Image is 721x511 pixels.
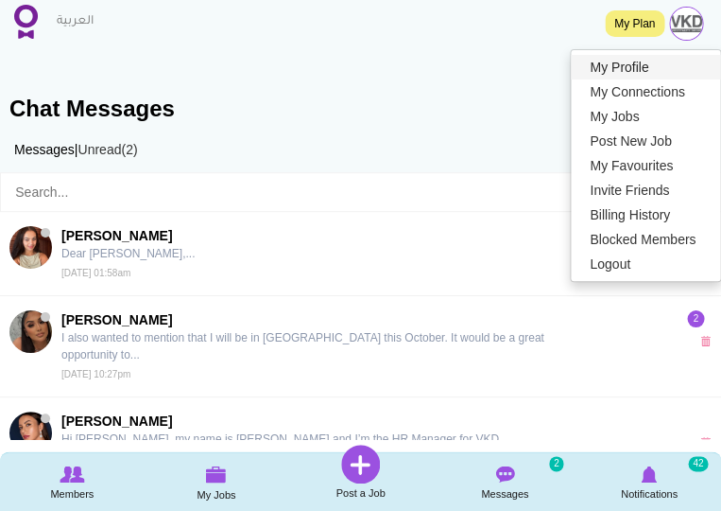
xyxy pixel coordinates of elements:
[481,485,528,503] span: Messages
[341,445,380,484] img: Post a Job
[571,129,720,153] a: Post New Job
[61,369,130,379] small: [DATE] 10:27pm
[206,466,227,483] img: My Jobs
[9,310,52,353] img: Lara Fonseca Petito
[60,466,84,483] img: Browse Members
[495,466,514,483] img: Messages
[61,412,553,431] span: [PERSON_NAME]
[61,268,130,278] small: [DATE] 01:58am
[571,252,720,276] a: Logout
[77,142,137,157] a: Unread(2)
[61,431,553,465] p: Hi [PERSON_NAME], my name is [PERSON_NAME] and I’m the HR Manager for VKD Hospitality in [GEOGRAP...
[571,203,720,227] a: Billing History
[621,485,678,503] span: Notifications
[61,245,553,262] p: Dear [PERSON_NAME],...
[571,104,720,129] a: My Jobs
[9,97,721,121] h1: Chat Messages
[571,227,720,252] a: Blocked Members
[61,310,553,329] span: [PERSON_NAME]
[61,329,553,363] p: I also wanted to mention that I will be in [GEOGRAPHIC_DATA] this October. It would be a great op...
[688,456,708,471] small: 42
[576,454,721,508] a: Notifications Notifications 42
[335,484,385,502] span: Post a Job
[288,445,433,502] a: Post a Job Post a Job
[75,142,138,157] span: |
[700,437,716,448] a: x
[14,5,38,39] img: Home
[571,79,720,104] a: My Connections
[700,336,716,346] a: x
[571,153,720,178] a: My Favourites
[687,310,704,327] span: 2
[641,466,657,483] img: Notifications
[47,3,103,41] a: العربية
[145,454,289,509] a: My Jobs My Jobs
[571,178,720,203] a: Invite Friends
[571,55,720,79] a: My Profile
[61,226,553,245] span: [PERSON_NAME]
[605,10,664,37] a: My Plan
[9,412,52,454] img: Polina Amanova
[50,485,94,503] span: Members
[9,226,52,269] img: Fiyori Halefom
[197,485,235,504] span: My Jobs
[433,454,577,508] a: Messages Messages 2
[549,456,564,471] small: 2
